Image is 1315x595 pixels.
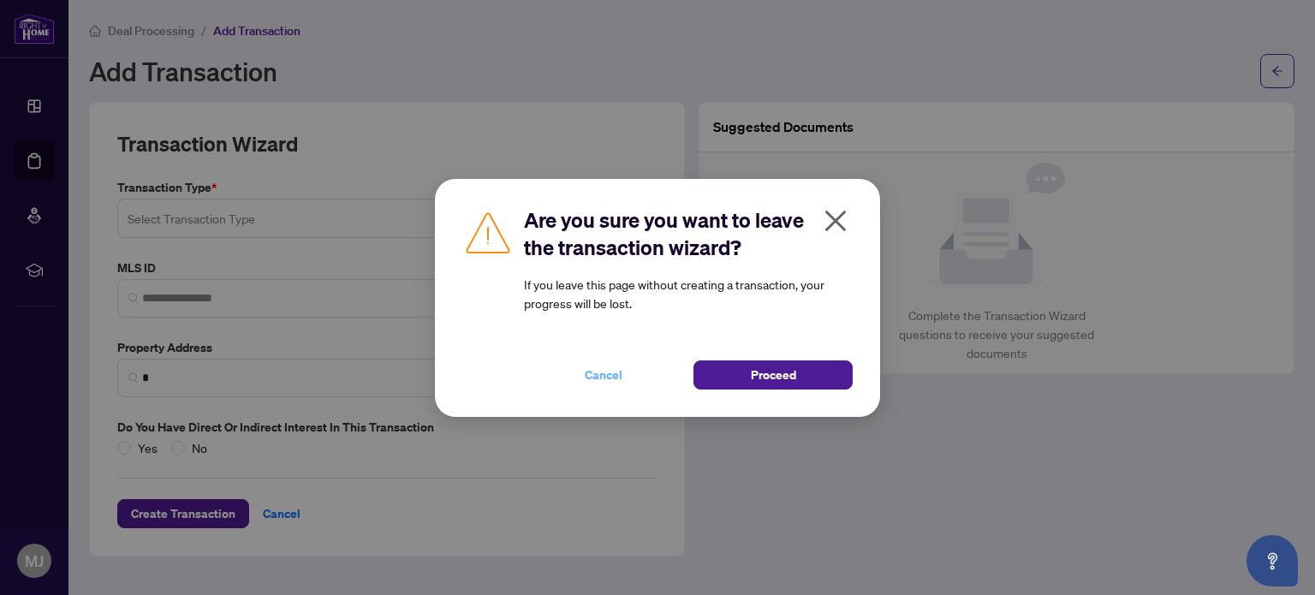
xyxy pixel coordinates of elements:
span: Cancel [585,361,622,389]
article: If you leave this page without creating a transaction, your progress will be lost. [524,275,853,312]
button: Open asap [1247,535,1298,586]
button: Cancel [524,360,683,390]
h2: Are you sure you want to leave the transaction wizard? [524,206,853,261]
span: Proceed [751,361,796,389]
button: Proceed [693,360,853,390]
span: close [822,207,849,235]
